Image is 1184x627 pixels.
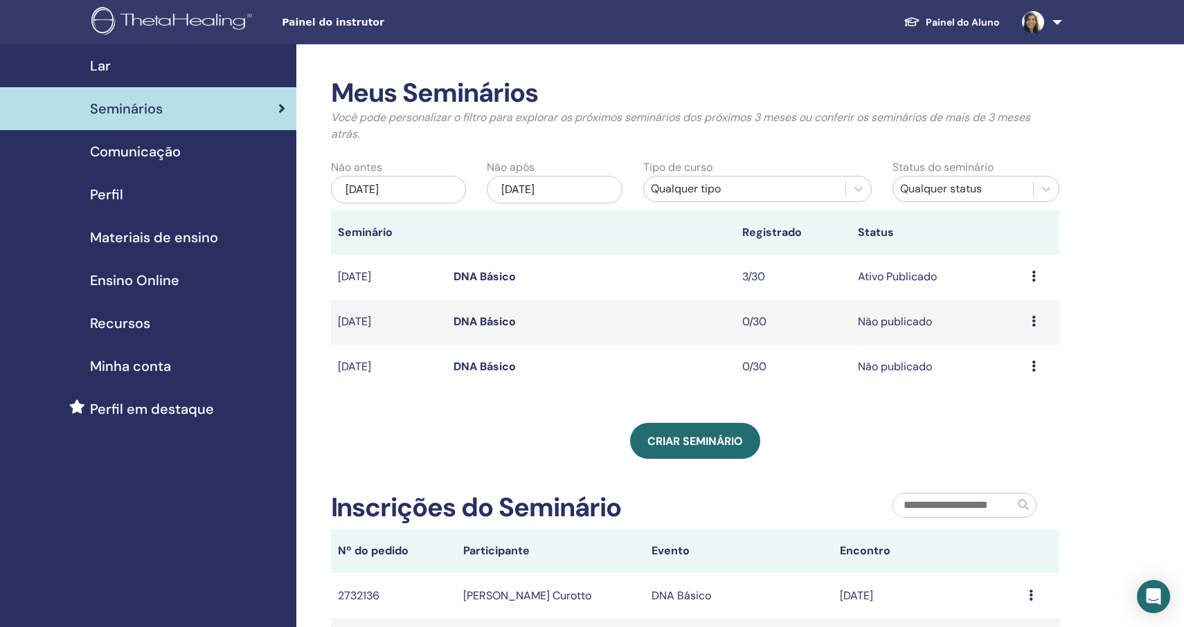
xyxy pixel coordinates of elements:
[651,181,839,197] div: Qualquer tipo
[456,573,645,618] td: [PERSON_NAME] Curotto
[331,159,382,176] label: Não antes
[331,492,622,524] h2: Inscrições do Seminário
[331,573,456,618] td: 2732136
[90,184,123,205] span: Perfil
[331,529,456,573] th: Nº do pedido
[454,269,516,284] a: DNA Básico
[90,270,179,291] span: Ensino Online
[647,434,743,448] span: Criar seminário
[331,210,447,255] th: Seminário
[735,345,851,390] td: 0/30
[851,210,1025,255] th: Status
[1137,580,1170,613] div: Open Intercom Messenger
[331,345,447,390] td: [DATE]
[90,313,150,334] span: Recursos
[643,159,712,176] label: Tipo de curso
[90,356,171,376] span: Minha conta
[90,141,181,162] span: Comunicação
[904,16,920,28] img: graduation-cap-white.svg
[331,109,1060,143] p: Você pode personalizar o filtro para explorar os próximos seminários dos próximos 3 meses ou conf...
[735,255,851,300] td: 3/30
[893,159,994,176] label: Status do seminário
[90,55,111,76] span: Lar
[454,359,516,374] a: DNA Básico
[645,573,833,618] td: DNA Básico
[487,176,622,203] div: [DATE]
[645,529,833,573] th: Evento
[90,399,214,419] span: Perfil em destaque
[90,98,163,119] span: Seminários
[282,15,490,30] span: Painel do instrutor
[331,78,1060,109] h2: Meus Seminários
[331,176,467,203] div: [DATE]
[833,529,1021,573] th: Encontro
[900,181,1026,197] div: Qualquer status
[893,10,1011,35] a: Painel do Aluno
[851,255,1025,300] td: Ativo Publicado
[833,573,1021,618] td: [DATE]
[331,255,447,300] td: [DATE]
[851,345,1025,390] td: Não publicado
[487,159,535,176] label: Não após
[735,300,851,345] td: 0/30
[454,314,516,329] a: DNA Básico
[90,227,218,248] span: Materiais de ensino
[851,300,1025,345] td: Não publicado
[735,210,851,255] th: Registrado
[331,300,447,345] td: [DATE]
[456,529,645,573] th: Participante
[1022,11,1044,33] img: default.jpg
[91,7,257,38] img: logo.png
[630,423,760,459] a: Criar seminário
